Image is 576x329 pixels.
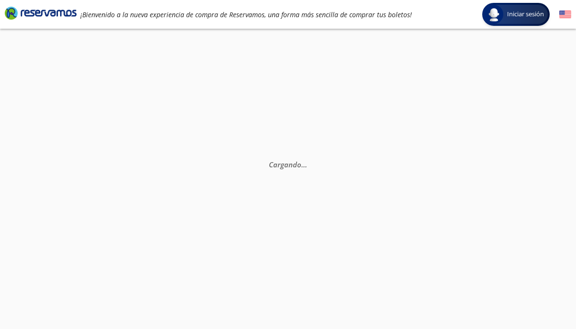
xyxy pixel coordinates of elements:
em: Cargando [269,160,307,169]
span: Iniciar sesión [503,10,548,19]
a: Brand Logo [5,6,77,23]
span: . [303,160,305,169]
span: . [305,160,307,169]
em: ¡Bienvenido a la nueva experiencia de compra de Reservamos, una forma más sencilla de comprar tus... [80,10,412,19]
i: Brand Logo [5,6,77,20]
button: English [559,9,571,21]
span: . [301,160,303,169]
